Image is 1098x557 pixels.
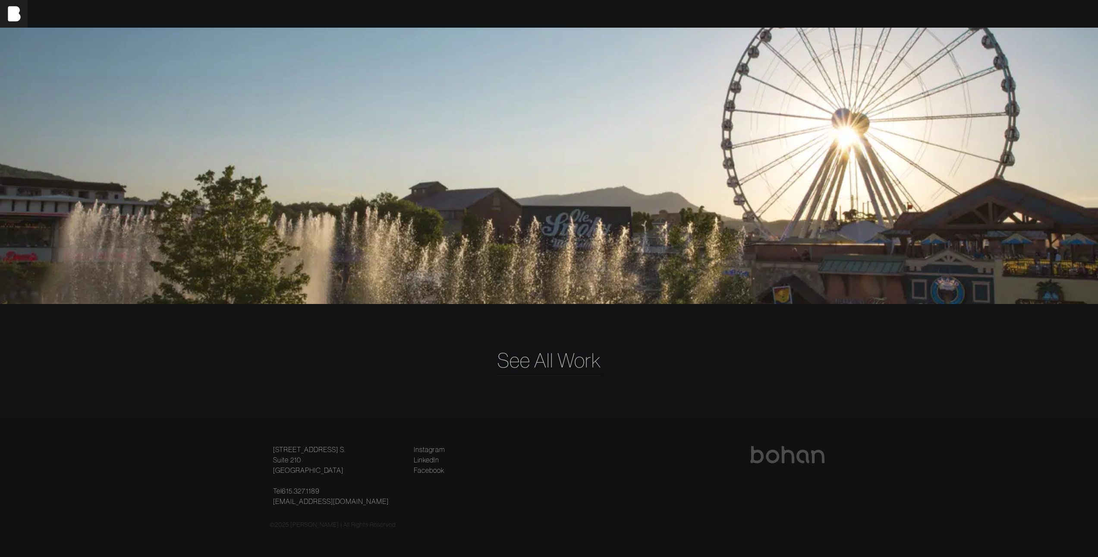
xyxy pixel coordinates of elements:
[270,520,829,529] div: © 2025
[273,486,403,506] p: Tel
[290,520,397,529] p: [PERSON_NAME] | All Rights Reserved.
[282,486,320,496] a: 615.327.1189
[414,444,445,455] a: Instagram
[273,496,389,506] a: [EMAIL_ADDRESS][DOMAIN_NAME]
[273,444,346,475] a: [STREET_ADDRESS] S.Suite 210[GEOGRAPHIC_DATA]
[414,465,444,475] a: Facebook
[497,345,601,375] a: See All Work
[749,446,825,463] img: bohan logo
[414,455,439,465] a: LinkedIn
